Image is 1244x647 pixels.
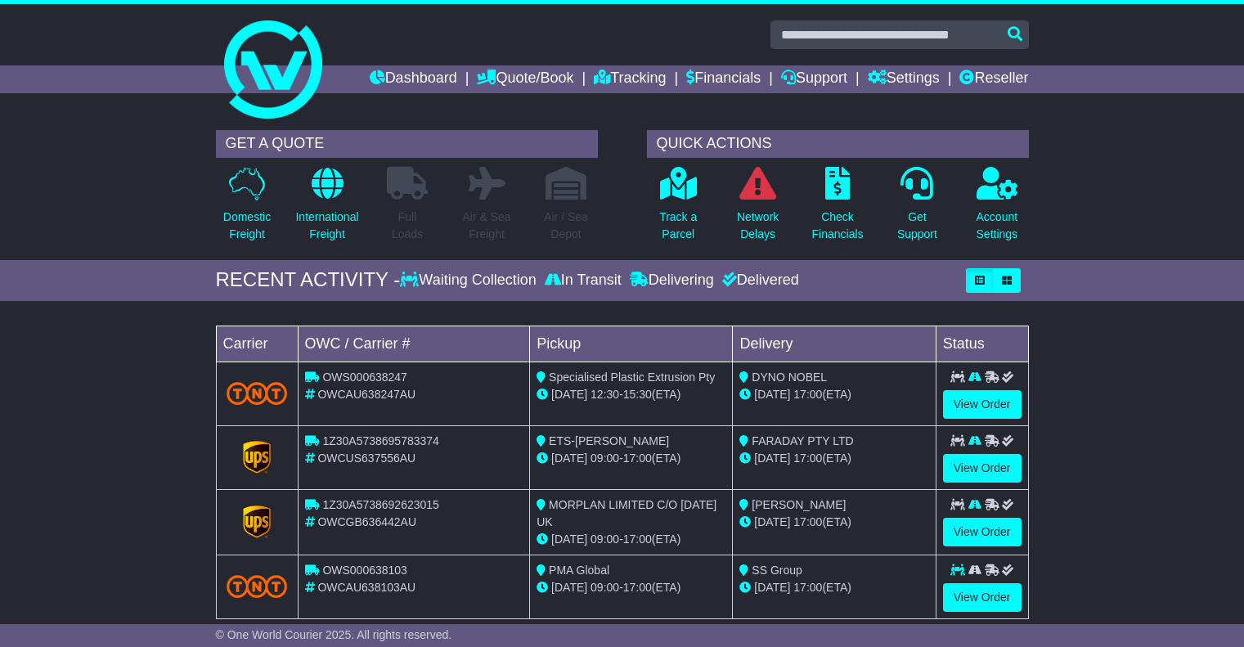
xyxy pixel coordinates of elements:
p: Air / Sea Depot [544,209,588,243]
a: View Order [943,390,1022,419]
p: Check Financials [812,209,864,243]
span: 09:00 [591,581,619,594]
span: 17:00 [623,581,652,594]
span: 15:30 [623,388,652,401]
span: OWS000638103 [322,564,407,577]
img: TNT_Domestic.png [227,382,288,404]
a: CheckFinancials [811,166,865,252]
p: International Freight [295,209,358,243]
div: Delivering [626,272,718,290]
div: In Transit [541,272,626,290]
td: Delivery [733,326,936,362]
img: GetCarrierServiceLogo [243,505,271,538]
td: Carrier [216,326,298,362]
div: - (ETA) [537,579,725,596]
p: Network Delays [737,209,779,243]
p: Account Settings [977,209,1018,243]
a: Tracking [594,65,666,93]
a: Financials [686,65,761,93]
div: Waiting Collection [400,272,540,290]
a: NetworkDelays [736,166,779,252]
span: [DATE] [551,388,587,401]
span: Specialised Plastic Extrusion Pty [549,371,715,384]
a: Dashboard [370,65,457,93]
span: 1Z30A5738695783374 [322,434,438,447]
a: AccountSettings [976,166,1019,252]
td: OWC / Carrier # [298,326,530,362]
a: GetSupport [896,166,938,252]
a: Support [781,65,847,93]
span: OWCAU638247AU [317,388,415,401]
img: TNT_Domestic.png [227,575,288,597]
div: (ETA) [739,579,928,596]
span: 17:00 [793,452,822,465]
span: OWCGB636442AU [317,515,416,528]
span: PMA Global [549,564,609,577]
span: [DATE] [551,581,587,594]
p: Domestic Freight [223,209,271,243]
td: Status [936,326,1028,362]
div: - (ETA) [537,450,725,467]
span: [DATE] [754,581,790,594]
a: View Order [943,454,1022,483]
div: - (ETA) [537,386,725,403]
a: View Order [943,583,1022,612]
p: Track a Parcel [659,209,697,243]
div: (ETA) [739,450,928,467]
div: (ETA) [739,514,928,531]
a: Reseller [959,65,1028,93]
span: 09:00 [591,452,619,465]
span: FARADAY PTY LTD [752,434,853,447]
p: Get Support [897,209,937,243]
p: Full Loads [387,209,428,243]
span: [DATE] [551,532,587,546]
span: [DATE] [754,388,790,401]
div: RECENT ACTIVITY - [216,268,401,292]
span: ETS-[PERSON_NAME] [549,434,669,447]
p: Air & Sea Freight [462,209,510,243]
a: Track aParcel [658,166,698,252]
a: Settings [868,65,940,93]
span: OWCAU638103AU [317,581,415,594]
span: OWCUS637556AU [317,452,415,465]
span: 17:00 [793,515,822,528]
span: [DATE] [754,452,790,465]
div: GET A QUOTE [216,130,598,158]
a: InternationalFreight [294,166,359,252]
span: © One World Courier 2025. All rights reserved. [216,628,452,641]
span: 09:00 [591,532,619,546]
span: MORPLAN LIMITED C/O [DATE] UK [537,498,716,528]
div: Delivered [718,272,799,290]
span: 12:30 [591,388,619,401]
img: GetCarrierServiceLogo [243,441,271,474]
span: 17:00 [623,452,652,465]
div: - (ETA) [537,531,725,548]
a: Quote/Book [477,65,573,93]
span: 17:00 [793,581,822,594]
a: DomesticFreight [222,166,272,252]
span: 1Z30A5738692623015 [322,498,438,511]
span: SS Group [752,564,802,577]
span: OWS000638247 [322,371,407,384]
span: [PERSON_NAME] [752,498,846,511]
span: DYNO NOBEL [752,371,827,384]
span: [DATE] [551,452,587,465]
span: 17:00 [623,532,652,546]
td: Pickup [530,326,733,362]
div: QUICK ACTIONS [647,130,1029,158]
a: View Order [943,518,1022,546]
span: 17:00 [793,388,822,401]
span: [DATE] [754,515,790,528]
div: (ETA) [739,386,928,403]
